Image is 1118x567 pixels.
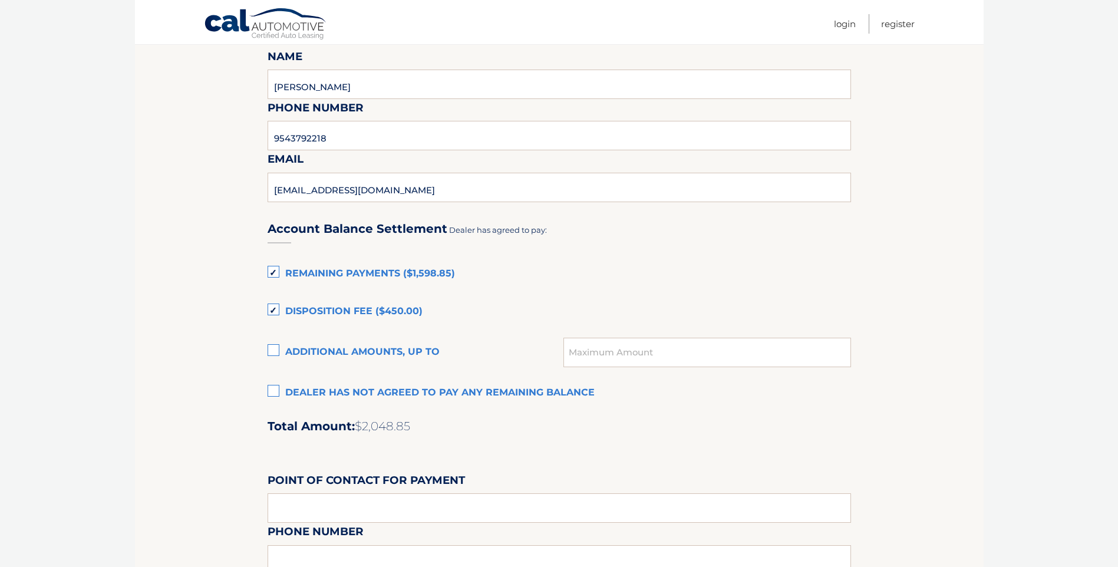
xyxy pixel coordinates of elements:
input: Maximum Amount [563,338,850,367]
label: Dealer has not agreed to pay any remaining balance [268,381,851,405]
label: Additional amounts, up to [268,341,564,364]
label: Disposition Fee ($450.00) [268,300,851,324]
label: Remaining Payments ($1,598.85) [268,262,851,286]
label: Phone Number [268,99,364,121]
a: Register [881,14,915,34]
span: Dealer has agreed to pay: [449,225,547,235]
label: Email [268,150,304,172]
span: $2,048.85 [355,419,410,433]
h3: Account Balance Settlement [268,222,447,236]
label: Point of Contact for Payment [268,472,465,493]
a: Login [834,14,856,34]
h2: Total Amount: [268,419,851,434]
label: Name [268,48,302,70]
a: Cal Automotive [204,8,328,42]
